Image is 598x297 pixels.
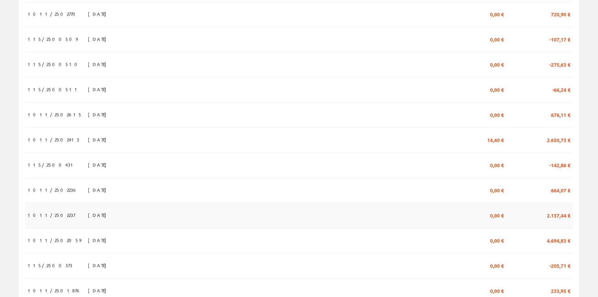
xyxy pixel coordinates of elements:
span: -142,86 € [549,159,570,170]
span: 115/2500511 [28,84,80,95]
span: 115/2500431 [28,159,76,170]
span: 2.650,73 € [547,134,570,145]
span: [DATE] [88,235,110,245]
span: [DATE] [88,8,110,19]
span: [DATE] [88,109,110,120]
span: 115/2500510 [28,59,81,69]
span: 115/2500509 [28,34,78,44]
span: -275,63 € [549,59,570,69]
span: [DATE] [88,84,110,95]
span: 1011/2502059 [28,235,81,245]
span: [DATE] [88,59,110,69]
span: 1011/2501876 [28,285,81,296]
span: -205,71 € [549,260,570,271]
span: -66,24 € [552,84,570,95]
span: 115/2500373 [28,260,72,271]
span: 1011/2502770 [28,8,79,19]
span: [DATE] [88,34,110,44]
span: 0,00 € [490,109,504,120]
span: 233,95 € [551,285,570,296]
span: 676,11 € [551,109,570,120]
span: 1011/2502615 [28,109,82,120]
span: [DATE] [88,184,110,195]
span: [DATE] [88,159,110,170]
span: 4.694,83 € [547,235,570,245]
span: 0,00 € [490,8,504,19]
span: 0,00 € [490,59,504,69]
span: 0,00 € [490,285,504,296]
span: 664,07 € [551,184,570,195]
span: [DATE] [88,260,110,271]
span: 0,00 € [490,184,504,195]
span: 0,00 € [490,84,504,95]
span: 0,00 € [490,210,504,220]
span: 1011/2502236 [28,184,78,195]
span: 1011/2502237 [28,210,75,220]
span: 0,00 € [490,159,504,170]
span: 0,00 € [490,260,504,271]
span: [DATE] [88,134,110,145]
span: 2.137,44 € [547,210,570,220]
span: 0,00 € [490,235,504,245]
span: 0,00 € [490,34,504,44]
span: [DATE] [88,285,110,296]
span: 14,40 € [487,134,504,145]
span: 720,90 € [551,8,570,19]
span: -107,17 € [549,34,570,44]
span: [DATE] [88,210,110,220]
span: 1011/2502413 [28,134,79,145]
